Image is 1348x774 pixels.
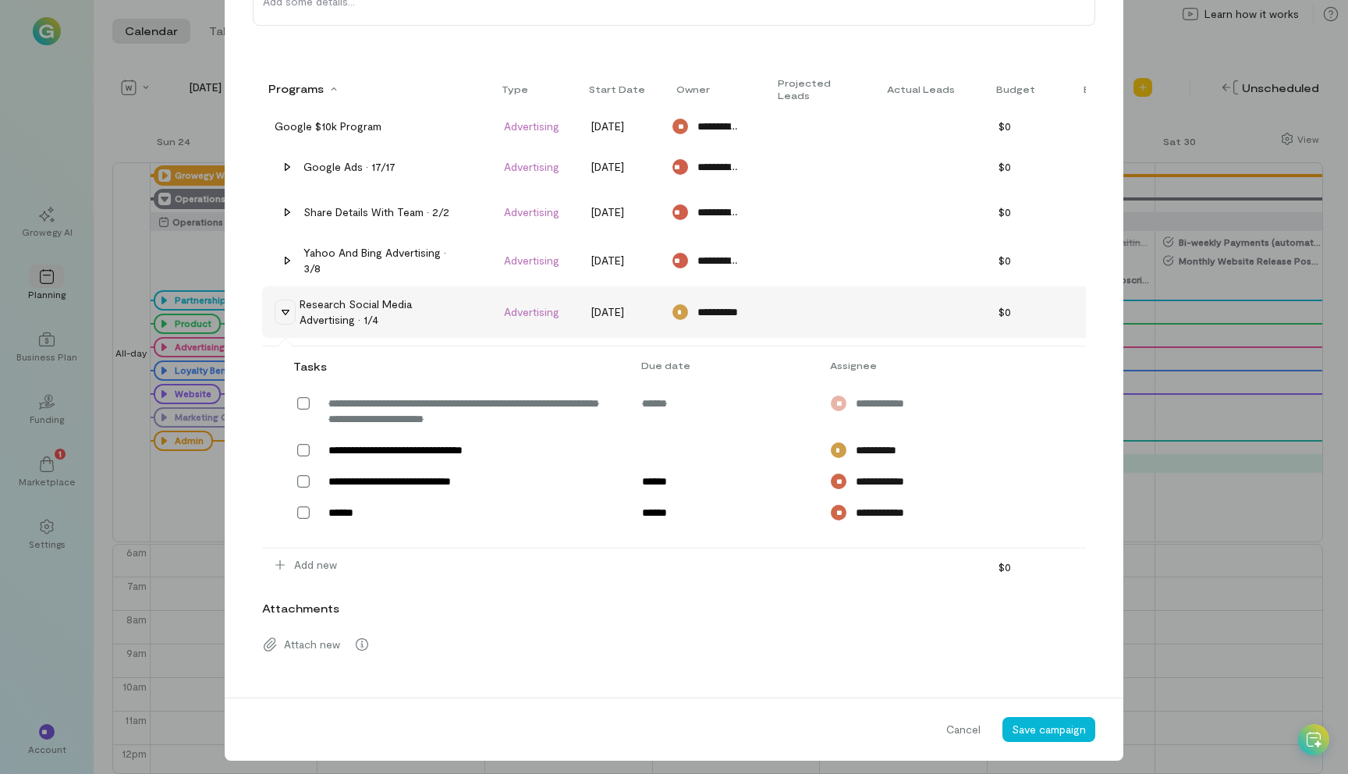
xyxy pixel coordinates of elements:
span: $0 [983,159,1062,175]
span: [DATE] [576,119,655,134]
div: Toggle SortBy [887,83,962,95]
div: Assignee [821,359,945,371]
span: [DATE] [1070,159,1179,175]
span: [DATE] [576,204,655,220]
span: $0 [983,559,1062,575]
div: Share details with team · 2/2 [303,204,449,220]
button: Save campaign [1002,717,1095,742]
span: Advertising [488,159,568,175]
span: Advertising [488,204,568,220]
span: [DATE] [576,159,655,175]
span: Add new [294,557,337,573]
div: Attach new [253,629,1095,660]
div: Toggle SortBy [996,83,1042,95]
span: [DATE] [1070,304,1179,320]
span: [DATE] [1070,119,1179,134]
div: Toggle SortBy [589,83,652,95]
div: Due date [632,359,821,371]
span: [DATE] [576,253,655,268]
span: End date [1084,83,1132,95]
div: Toggle SortBy [1084,83,1139,95]
span: Advertising [488,119,568,134]
span: Type [502,83,528,95]
span: [DATE] [1070,204,1179,220]
div: Yahoo and Bing Advertising · 3/8 [303,245,465,276]
span: $0 [983,119,1062,134]
span: $0 [983,304,1062,320]
span: Advertising [488,304,568,320]
span: [DATE] [576,304,655,320]
div: Google Ads · 17/17 [303,159,396,175]
div: Toggle SortBy [778,76,864,101]
span: Projected leads [778,76,857,101]
div: Tasks [293,359,318,375]
span: Start date [589,83,645,95]
div: Toggle SortBy [502,83,535,95]
span: Actual leads [887,83,955,95]
div: research Social Media Advertising · 1/4 [300,296,465,328]
span: Save campaign [1012,723,1086,736]
div: Toggle SortBy [268,81,337,97]
span: Cancel [946,722,981,737]
span: $0 [983,204,1062,220]
span: Programs [268,81,324,97]
span: Advertising [488,253,568,268]
span: $0 [983,253,1062,268]
span: Budget [996,83,1035,95]
div: Toggle SortBy [676,83,717,95]
span: Owner [676,83,710,95]
span: [DATE] [1070,253,1179,268]
label: Attachments [262,601,339,616]
span: Attach new [284,637,340,652]
div: Google $10k Program [275,119,381,134]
